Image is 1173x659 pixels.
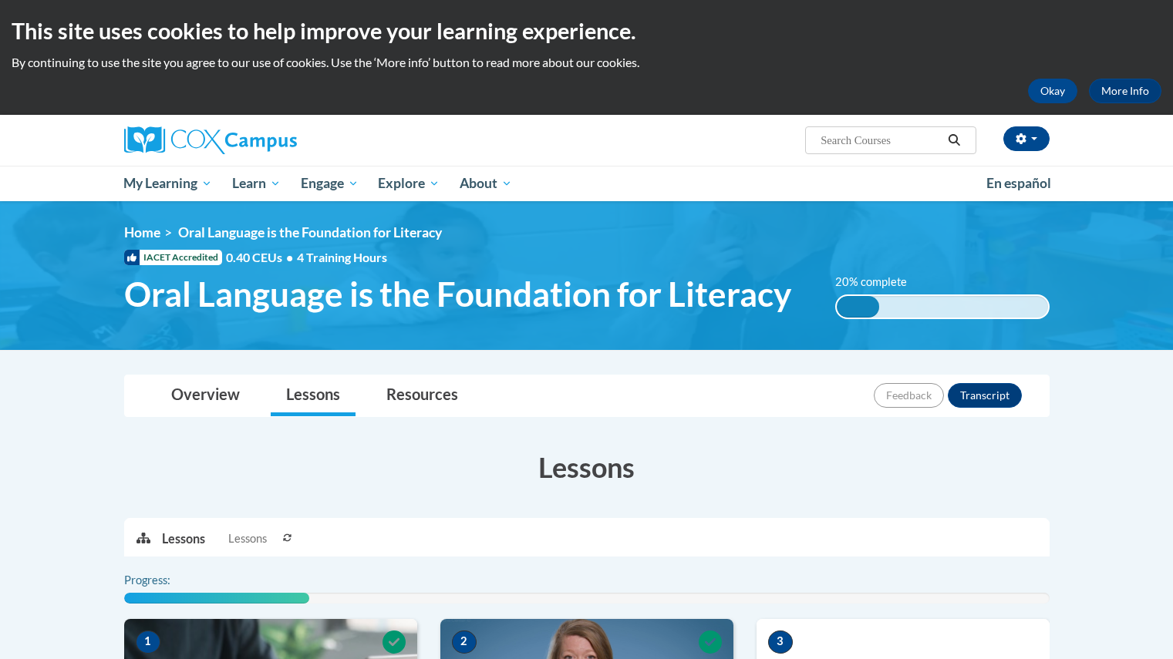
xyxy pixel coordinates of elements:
[371,375,474,416] a: Resources
[124,126,417,154] a: Cox Campus
[819,131,942,150] input: Search Courses
[162,530,205,547] p: Lessons
[301,174,359,193] span: Engage
[1003,126,1050,151] button: Account Settings
[450,166,522,201] a: About
[222,166,291,201] a: Learn
[12,54,1161,71] p: By continuing to use the site you agree to our use of cookies. Use the ‘More info’ button to read...
[1028,79,1077,103] button: Okay
[942,131,966,150] button: Search
[271,375,356,416] a: Lessons
[291,166,369,201] a: Engage
[460,174,512,193] span: About
[114,166,223,201] a: My Learning
[976,167,1061,200] a: En español
[228,530,267,547] span: Lessons
[874,383,944,408] button: Feedback
[123,174,212,193] span: My Learning
[378,174,440,193] span: Explore
[124,224,160,240] a: Home
[768,630,793,654] span: 3
[232,174,281,193] span: Learn
[124,448,1050,486] h3: Lessons
[452,630,477,654] span: 2
[286,250,293,264] span: •
[986,175,1051,191] span: En español
[12,15,1161,46] h2: This site uses cookies to help improve your learning experience.
[136,630,160,654] span: 1
[124,274,791,314] span: Oral Language is the Foundation for Literacy
[368,166,450,201] a: Explore
[156,375,255,416] a: Overview
[948,383,1022,408] button: Transcript
[837,296,879,318] div: 20% complete
[124,250,222,265] span: IACET Accredited
[297,250,387,264] span: 4 Training Hours
[226,249,297,266] span: 0.40 CEUs
[1089,79,1161,103] a: More Info
[101,166,1073,201] div: Main menu
[124,572,213,589] label: Progress:
[178,224,442,240] span: Oral Language is the Foundation for Literacy
[835,274,924,291] label: 20% complete
[124,126,297,154] img: Cox Campus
